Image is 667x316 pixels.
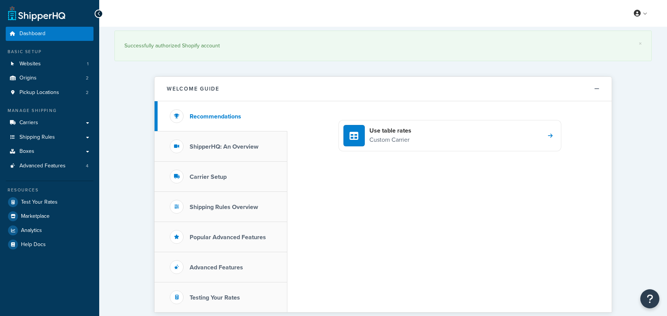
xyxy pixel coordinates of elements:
div: Manage Shipping [6,107,93,114]
a: Origins2 [6,71,93,85]
h2: Welcome Guide [167,86,219,92]
span: Boxes [19,148,34,155]
a: Pickup Locations2 [6,86,93,100]
a: Websites1 [6,57,93,71]
a: Dashboard [6,27,93,41]
span: Test Your Rates [21,199,58,206]
span: Origins [19,75,37,81]
h4: Use table rates [369,126,411,135]
span: Dashboard [19,31,45,37]
a: × [639,41,642,47]
button: Welcome Guide [155,77,612,101]
li: Pickup Locations [6,86,93,100]
span: Help Docs [21,241,46,248]
a: Help Docs [6,238,93,251]
li: Websites [6,57,93,71]
button: Open Resource Center [640,289,659,308]
span: 4 [86,163,89,169]
span: 2 [86,75,89,81]
span: 2 [86,89,89,96]
div: Successfully authorized Shopify account [124,41,642,51]
span: Carriers [19,120,38,126]
div: Basic Setup [6,49,93,55]
a: Carriers [6,116,93,130]
span: Pickup Locations [19,89,59,96]
a: Shipping Rules [6,130,93,144]
a: Analytics [6,224,93,237]
span: Advanced Features [19,163,66,169]
span: Websites [19,61,41,67]
h3: Testing Your Rates [190,294,240,301]
a: Test Your Rates [6,195,93,209]
li: Origins [6,71,93,85]
a: Boxes [6,144,93,159]
h3: Shipping Rules Overview [190,204,258,211]
div: Resources [6,187,93,193]
h3: Advanced Features [190,264,243,271]
span: 1 [87,61,89,67]
span: Shipping Rules [19,134,55,141]
h3: Carrier Setup [190,173,227,180]
h3: ShipperHQ: An Overview [190,143,258,150]
li: Advanced Features [6,159,93,173]
span: Marketplace [21,213,50,220]
a: Advanced Features4 [6,159,93,173]
p: Custom Carrier [369,135,411,145]
h3: Recommendations [190,113,241,120]
span: Analytics [21,227,42,234]
a: Marketplace [6,209,93,223]
h3: Popular Advanced Features [190,234,266,241]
